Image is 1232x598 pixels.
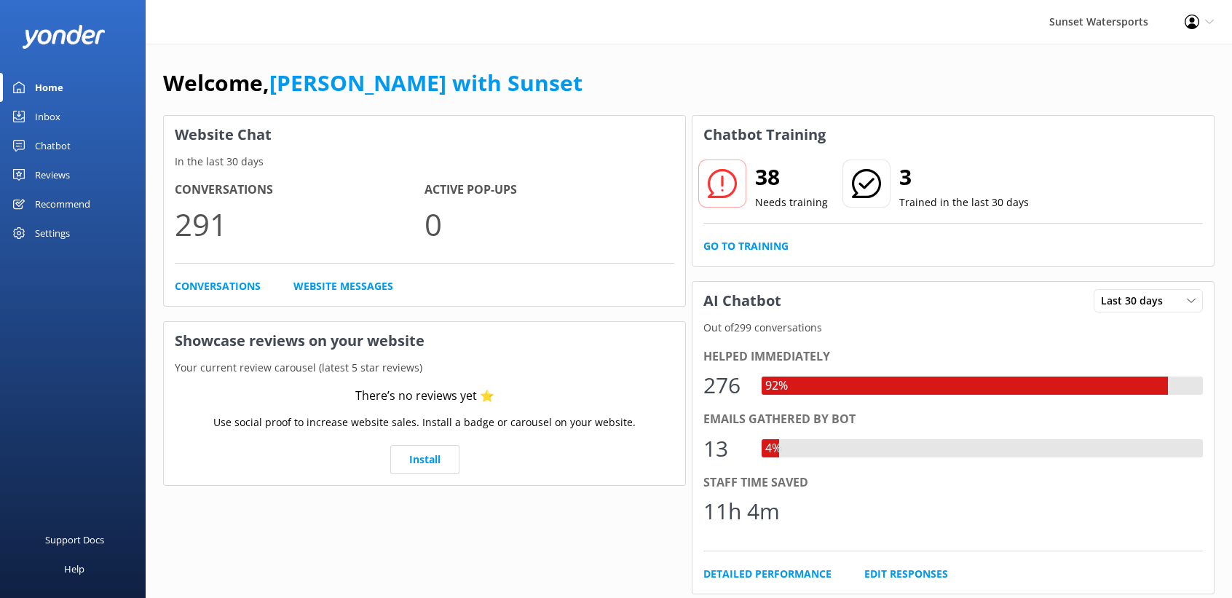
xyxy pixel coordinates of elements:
div: 11h 4m [703,494,780,529]
p: Trained in the last 30 days [899,194,1029,211]
div: Helped immediately [703,347,1203,366]
span: Last 30 days [1101,293,1172,309]
p: 0 [425,200,674,248]
p: 291 [175,200,425,248]
div: 276 [703,368,747,403]
div: 4% [762,439,785,458]
div: Staff time saved [703,473,1203,492]
div: Settings [35,219,70,248]
h4: Active Pop-ups [425,181,674,200]
h2: 3 [899,160,1029,194]
p: In the last 30 days [164,154,685,170]
div: Recommend [35,189,90,219]
div: Inbox [35,102,60,131]
img: yonder-white-logo.png [22,25,106,49]
div: Help [64,554,84,583]
a: Edit Responses [864,566,948,582]
div: Reviews [35,160,70,189]
h1: Welcome, [163,66,583,101]
h4: Conversations [175,181,425,200]
a: [PERSON_NAME] with Sunset [269,68,583,98]
div: Chatbot [35,131,71,160]
h3: Website Chat [164,116,685,154]
p: Your current review carousel (latest 5 star reviews) [164,360,685,376]
div: 92% [762,377,791,396]
h3: AI Chatbot [692,282,792,320]
h3: Chatbot Training [692,116,837,154]
div: There’s no reviews yet ⭐ [355,387,494,406]
h3: Showcase reviews on your website [164,322,685,360]
a: Website Messages [293,278,393,294]
p: Needs training [755,194,828,211]
div: Home [35,73,63,102]
p: Out of 299 conversations [692,320,1214,336]
div: Support Docs [45,525,104,554]
h2: 38 [755,160,828,194]
a: Detailed Performance [703,566,832,582]
div: 13 [703,431,747,466]
a: Conversations [175,278,261,294]
div: Emails gathered by bot [703,410,1203,429]
a: Go to Training [703,238,789,254]
a: Install [390,445,459,474]
p: Use social proof to increase website sales. Install a badge or carousel on your website. [213,414,636,430]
